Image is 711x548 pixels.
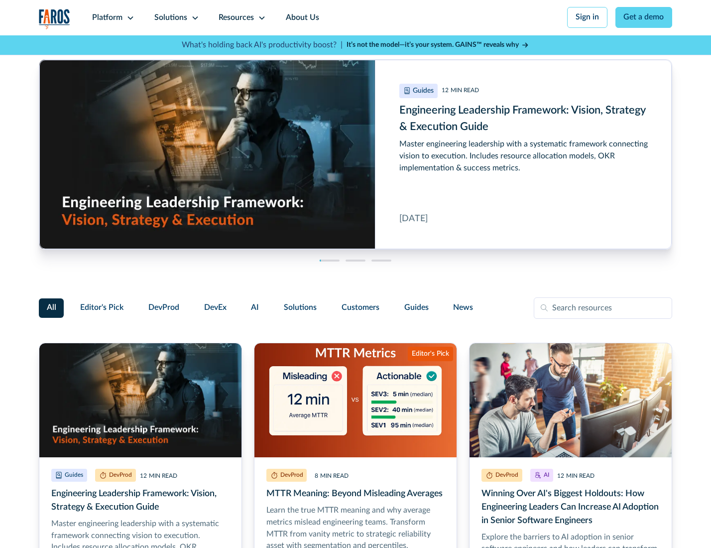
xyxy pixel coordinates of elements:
[39,9,71,29] img: Logo of the analytics and reporting company Faros.
[39,60,672,249] div: cms-link
[39,9,71,29] a: home
[453,302,473,314] span: News
[47,302,56,314] span: All
[470,343,672,457] img: two male senior software developers looking at computer screens in a busy office
[615,7,673,28] a: Get a demo
[251,302,259,314] span: AI
[567,7,607,28] a: Sign in
[39,297,673,319] form: Filter Form
[342,302,379,314] span: Customers
[154,12,187,24] div: Solutions
[219,12,254,24] div: Resources
[39,60,672,249] a: Engineering Leadership Framework: Vision, Strategy & Execution Guide
[92,12,122,24] div: Platform
[347,40,530,50] a: It’s not the model—it’s your system. GAINS™ reveals why
[254,343,457,457] img: Illustration of misleading vs. actionable MTTR metrics
[39,343,241,457] img: Realistic image of an engineering leader at work
[534,297,672,319] input: Search resources
[204,302,227,314] span: DevEx
[80,302,123,314] span: Editor's Pick
[404,302,429,314] span: Guides
[39,60,375,249] img: Realistic image of an engineering leader at work
[284,302,317,314] span: Solutions
[182,39,343,51] p: What's holding back AI's productivity boost? |
[148,302,179,314] span: DevProd
[347,41,519,48] strong: It’s not the model—it’s your system. GAINS™ reveals why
